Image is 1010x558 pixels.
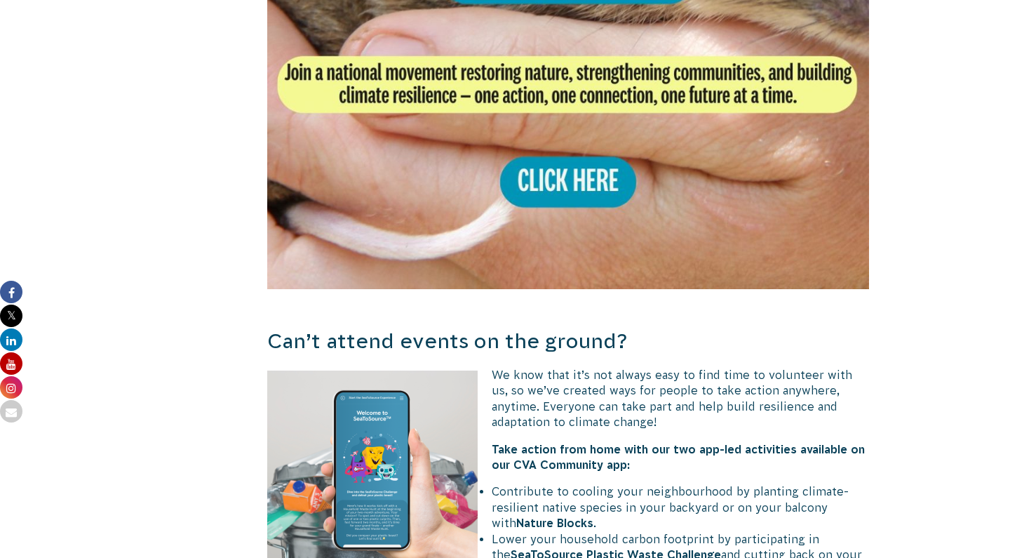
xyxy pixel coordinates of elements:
strong: Nature Blocks [516,517,593,529]
strong: Take action from home with our two app-led activities available on our CVA Community app: [492,443,865,471]
h3: Can’t attend events on the ground? [267,327,869,356]
li: Contribute to cooling your neighbourhood by planting climate-resilient native species in your bac... [281,484,869,531]
p: We know that it’s not always easy to find time to volunteer with us, so we’ve created ways for pe... [267,367,869,430]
